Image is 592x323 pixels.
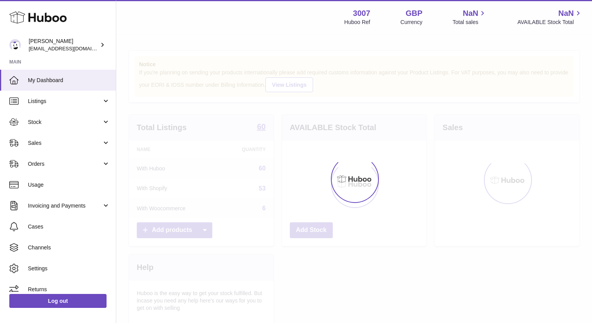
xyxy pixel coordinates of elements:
[353,8,370,19] strong: 3007
[28,265,110,272] span: Settings
[29,38,98,52] div: [PERSON_NAME]
[28,223,110,230] span: Cases
[344,19,370,26] div: Huboo Ref
[517,8,583,26] a: NaN AVAILABLE Stock Total
[28,119,102,126] span: Stock
[28,160,102,168] span: Orders
[29,45,114,52] span: [EMAIL_ADDRESS][DOMAIN_NAME]
[406,8,422,19] strong: GBP
[28,244,110,251] span: Channels
[558,8,574,19] span: NaN
[9,39,21,51] img: bevmay@maysama.com
[28,77,110,84] span: My Dashboard
[28,98,102,105] span: Listings
[463,8,478,19] span: NaN
[401,19,423,26] div: Currency
[9,294,107,308] a: Log out
[517,19,583,26] span: AVAILABLE Stock Total
[28,181,110,189] span: Usage
[28,139,102,147] span: Sales
[28,202,102,210] span: Invoicing and Payments
[453,19,487,26] span: Total sales
[28,286,110,293] span: Returns
[453,8,487,26] a: NaN Total sales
